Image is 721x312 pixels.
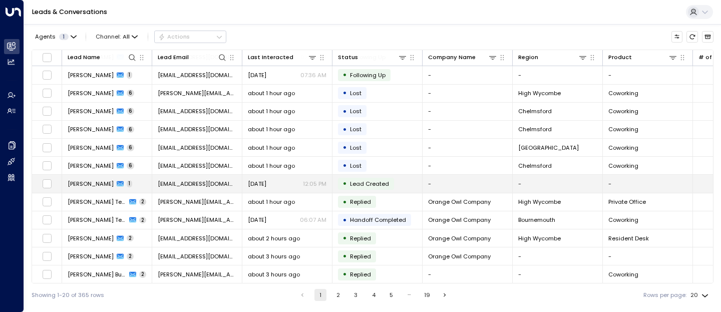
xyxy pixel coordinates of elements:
[42,143,52,153] span: Toggle select row
[423,103,513,120] td: -
[32,8,107,16] a: Leads & Conversations
[158,270,236,278] span: teri.butchers@gmail.com
[296,289,452,301] nav: pagination navigation
[513,175,603,192] td: -
[350,107,362,115] span: Lost
[139,217,146,224] span: 2
[68,89,114,97] span: John Bayard
[368,289,380,301] button: Go to page 4
[428,216,491,224] span: Orange Owl Company
[518,89,561,97] span: High Wycombe
[342,249,347,263] div: •
[428,53,497,62] div: Company Name
[423,121,513,138] td: -
[139,198,146,205] span: 2
[608,53,632,62] div: Product
[423,175,513,192] td: -
[428,234,491,242] span: Orange Owl Company
[68,144,114,152] span: Laura Cowling
[342,141,347,154] div: •
[350,162,362,170] span: Lost
[342,86,347,100] div: •
[603,175,693,192] td: -
[248,144,295,152] span: about 1 hour ago
[127,108,134,115] span: 6
[350,198,371,206] span: Replied
[154,31,226,43] div: Button group with a nested menu
[702,31,713,43] button: Archived Leads
[350,252,371,260] span: Replied
[248,162,295,170] span: about 1 hour ago
[300,71,326,79] p: 07:36 AM
[42,179,52,189] span: Toggle select row
[518,125,552,133] span: Chelmsford
[158,252,236,260] span: alexa@patch.work
[158,198,236,206] span: rosie@patch.work
[248,234,300,242] span: about 2 hours ago
[248,89,295,97] span: about 1 hour ago
[428,252,491,260] span: Orange Owl Company
[421,289,433,301] button: Go to page 19
[518,234,561,242] span: High Wycombe
[42,124,52,134] span: Toggle select row
[42,106,52,116] span: Toggle select row
[671,31,683,43] button: Customize
[342,123,347,136] div: •
[127,253,134,260] span: 2
[158,180,236,188] span: meganstopps@hotmail.co.uk
[248,270,300,278] span: about 3 hours ago
[342,267,347,281] div: •
[603,66,693,84] td: -
[158,216,236,224] span: rosie@patch.work
[603,247,693,265] td: -
[403,289,415,301] div: …
[127,126,134,133] span: 6
[127,72,132,79] span: 1
[518,216,555,224] span: Bournemouth
[342,231,347,245] div: •
[350,180,389,188] span: Lead Created
[68,162,114,170] span: Megan Stopps
[42,233,52,243] span: Toggle select row
[350,270,371,278] span: Replied
[248,180,266,188] span: Jul 23, 2025
[350,125,362,133] span: Lost
[248,252,300,260] span: about 3 hours ago
[608,216,638,224] span: Coworking
[127,90,134,97] span: 6
[342,195,347,209] div: •
[42,88,52,98] span: Toggle select row
[68,53,137,62] div: Lead Name
[686,31,698,43] span: Refresh
[423,66,513,84] td: -
[158,107,236,115] span: rob@wearenv.co.uk
[158,125,236,133] span: luketmcmanus@hotmail.com
[93,31,141,42] span: Channel:
[127,235,134,242] span: 2
[158,33,190,40] div: Actions
[32,291,104,299] div: Showing 1-20 of 365 rows
[342,105,347,118] div: •
[248,125,295,133] span: about 1 hour ago
[350,89,362,97] span: Lost
[350,71,386,79] span: Following Up
[158,71,236,79] span: beverlygeesin@gmail.com
[518,162,552,170] span: Chelmsford
[342,68,347,82] div: •
[300,216,326,224] p: 06:07 AM
[513,265,603,283] td: -
[93,31,141,42] button: Channel:All
[42,161,52,171] span: Toggle select row
[68,198,126,206] span: Rosie Test
[513,247,603,265] td: -
[158,53,227,62] div: Lead Email
[518,198,561,206] span: High Wycombe
[158,234,236,242] span: alexa@patch.work
[303,180,326,188] p: 12:05 PM
[338,53,407,62] div: Status
[513,66,603,84] td: -
[248,53,317,62] div: Last Interacted
[42,197,52,207] span: Toggle select row
[68,270,126,278] span: Teri Butchers
[32,31,79,42] button: Agents1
